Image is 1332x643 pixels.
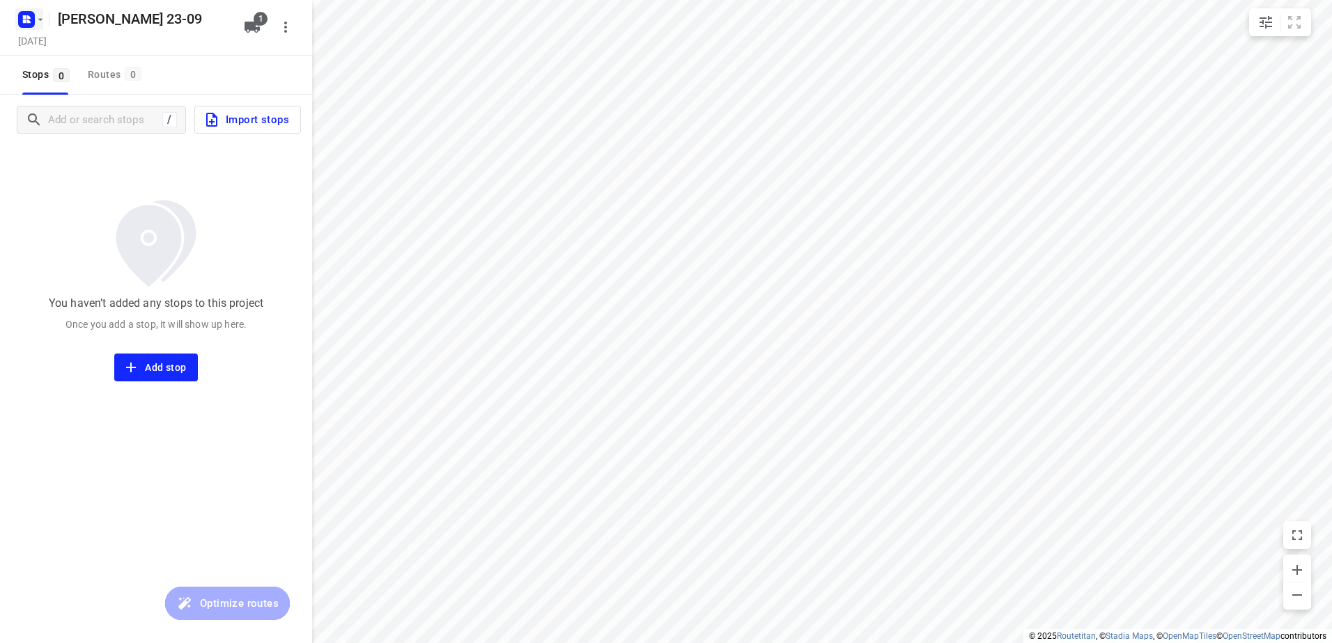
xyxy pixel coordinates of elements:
h5: Rename [52,8,233,30]
button: 1 [238,13,266,41]
h5: [DATE] [13,33,52,49]
button: More [272,13,300,41]
input: Add or search stops [48,109,162,131]
a: OpenStreetMap [1223,631,1280,641]
span: Import stops [203,111,289,129]
p: You haven’t added any stops to this project [49,295,263,312]
a: Routetitan [1057,631,1096,641]
a: Import stops [186,106,301,134]
span: 0 [125,67,141,81]
a: OpenMapTiles [1163,631,1216,641]
div: small contained button group [1249,8,1311,36]
div: / [162,112,177,127]
span: Stops [22,66,74,84]
button: Import stops [194,106,301,134]
a: Stadia Maps [1106,631,1153,641]
span: Add stop [125,359,186,376]
span: 0 [53,68,70,82]
button: Map settings [1252,8,1280,36]
button: Add stop [114,354,197,381]
p: Once you add a stop, it will show up here. [65,317,247,331]
button: Optimize routes [165,587,290,620]
li: © 2025 , © , © © contributors [1029,631,1326,641]
span: 1 [254,12,268,26]
div: Routes [88,66,146,84]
